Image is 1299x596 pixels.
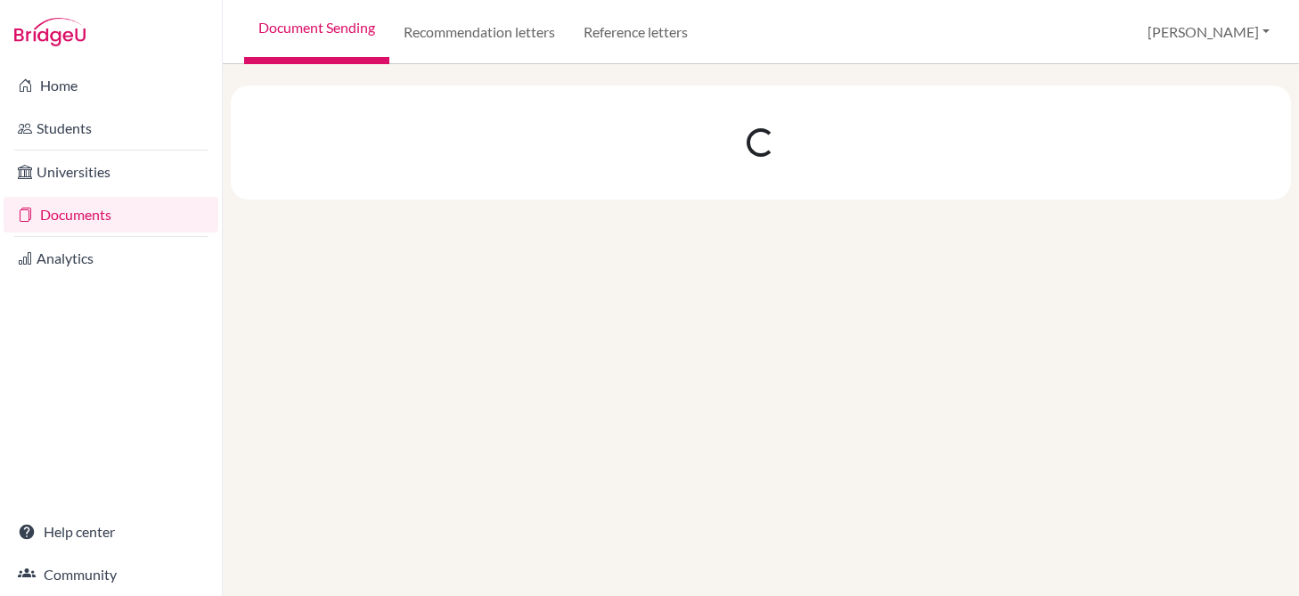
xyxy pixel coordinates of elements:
a: Universities [4,154,218,190]
a: Documents [4,197,218,233]
img: Bridge-U [14,18,86,46]
a: Help center [4,514,218,550]
button: [PERSON_NAME] [1140,15,1278,49]
a: Students [4,110,218,146]
a: Community [4,557,218,592]
a: Analytics [4,241,218,276]
a: Home [4,68,218,103]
